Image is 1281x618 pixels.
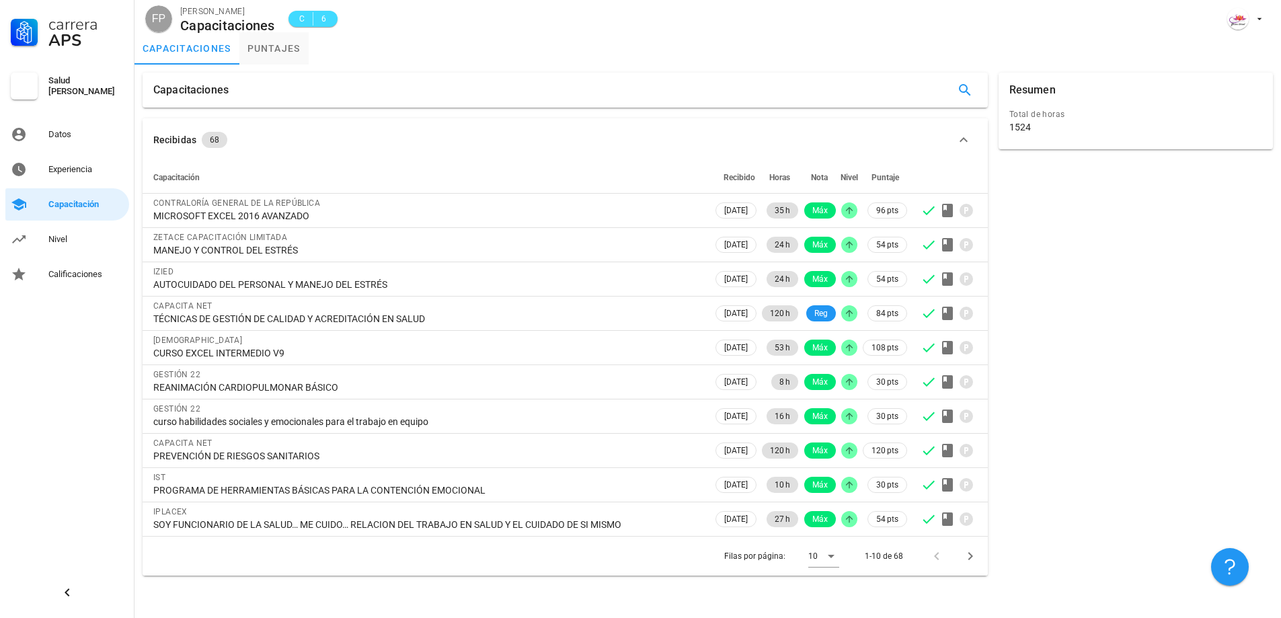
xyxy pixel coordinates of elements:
span: 53 h [775,340,790,356]
a: Capacitación [5,188,129,221]
span: Máx [812,237,828,253]
button: Página siguiente [958,544,982,568]
div: Recibidas [153,132,196,147]
span: 54 pts [876,238,898,252]
span: 30 pts [876,410,898,423]
div: [PERSON_NAME] [180,5,275,18]
div: MICROSOFT EXCEL 2016 AVANZADO [153,210,702,222]
span: 30 pts [876,375,898,389]
div: CURSO EXCEL INTERMEDIO V9 [153,347,702,359]
span: Máx [812,340,828,356]
div: Salud [PERSON_NAME] [48,75,124,97]
div: Datos [48,129,124,140]
span: Máx [812,442,828,459]
span: Reg [814,305,828,321]
a: puntajes [239,32,309,65]
div: TÉCNICAS DE GESTIÓN DE CALIDAD Y ACREDITACIÓN EN SALUD [153,313,702,325]
div: APS [48,32,124,48]
th: Puntaje [860,161,910,194]
div: 1-10 de 68 [865,550,903,562]
div: Nivel [48,234,124,245]
span: C [297,12,307,26]
span: 24 h [775,237,790,253]
span: Máx [812,408,828,424]
span: Máx [812,271,828,287]
span: Máx [812,477,828,493]
span: 120 h [770,305,790,321]
span: [DATE] [724,203,748,218]
span: Nota [811,173,828,182]
span: Recibido [724,173,755,182]
div: REANIMACIÓN CARDIOPULMONAR BÁSICO [153,381,702,393]
span: 35 h [775,202,790,219]
span: [DATE] [724,340,748,355]
span: 8 h [779,374,790,390]
span: 120 pts [871,444,898,457]
span: [DATE] [724,272,748,286]
span: 108 pts [871,341,898,354]
span: 10 h [775,477,790,493]
span: IZIED [153,267,173,276]
span: Nivel [841,173,858,182]
span: [DATE] [724,477,748,492]
span: Máx [812,374,828,390]
a: Nivel [5,223,129,256]
span: Horas [769,173,790,182]
div: MANEJO Y CONTROL DEL ESTRÉS [153,244,702,256]
span: 68 [210,132,219,148]
div: avatar [145,5,172,32]
div: AUTOCUIDADO DEL PERSONAL Y MANEJO DEL ESTRÉS [153,278,702,291]
div: Calificaciones [48,269,124,280]
div: Filas por página: [724,537,839,576]
div: 10Filas por página: [808,545,839,567]
span: 54 pts [876,272,898,286]
a: capacitaciones [134,32,239,65]
span: 30 pts [876,478,898,492]
span: FP [152,5,165,32]
span: Máx [812,511,828,527]
span: GESTIÓN 22 [153,370,200,379]
span: Máx [812,202,828,219]
div: 10 [808,550,818,562]
span: 24 h [775,271,790,287]
span: GESTIÓN 22 [153,404,200,414]
span: CAPACITA NET [153,301,212,311]
span: 6 [319,12,329,26]
div: Capacitaciones [153,73,229,108]
span: Puntaje [871,173,899,182]
div: avatar [1227,8,1249,30]
div: Capacitaciones [180,18,275,33]
span: CONTRALORÍA GENERAL DE LA REPÚBLICA [153,198,320,208]
div: Carrera [48,16,124,32]
th: Nivel [839,161,860,194]
span: 96 pts [876,204,898,217]
span: [DEMOGRAPHIC_DATA] [153,336,242,345]
span: [DATE] [724,237,748,252]
a: Calificaciones [5,258,129,291]
a: Experiencia [5,153,129,186]
div: PREVENCIÓN DE RIESGOS SANITARIOS [153,450,702,462]
div: curso habilidades sociales y emocionales para el trabajo en equipo [153,416,702,428]
span: ZETACE CAPACITACIÓN LIMITADA [153,233,287,242]
span: Capacitación [153,173,200,182]
span: [DATE] [724,443,748,458]
span: 120 h [770,442,790,459]
span: 16 h [775,408,790,424]
div: 1524 [1009,121,1031,133]
div: PROGRAMA DE HERRAMIENTAS BÁSICAS PARA LA CONTENCIÓN EMOCIONAL [153,484,702,496]
span: CAPACITA NET [153,438,212,448]
span: 27 h [775,511,790,527]
span: [DATE] [724,375,748,389]
div: Resumen [1009,73,1056,108]
div: Capacitación [48,199,124,210]
span: [DATE] [724,512,748,527]
span: [DATE] [724,409,748,424]
span: IST [153,473,165,482]
th: Nota [801,161,839,194]
a: Datos [5,118,129,151]
span: IPLACEX [153,507,188,516]
div: SOY FUNCIONARIO DE LA SALUD… ME CUIDO… RELACION DEL TRABAJO EN SALUD Y EL CUIDADO DE SI MISMO [153,518,702,531]
th: Horas [759,161,801,194]
div: Total de horas [1009,108,1262,121]
button: Recibidas 68 [143,118,988,161]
